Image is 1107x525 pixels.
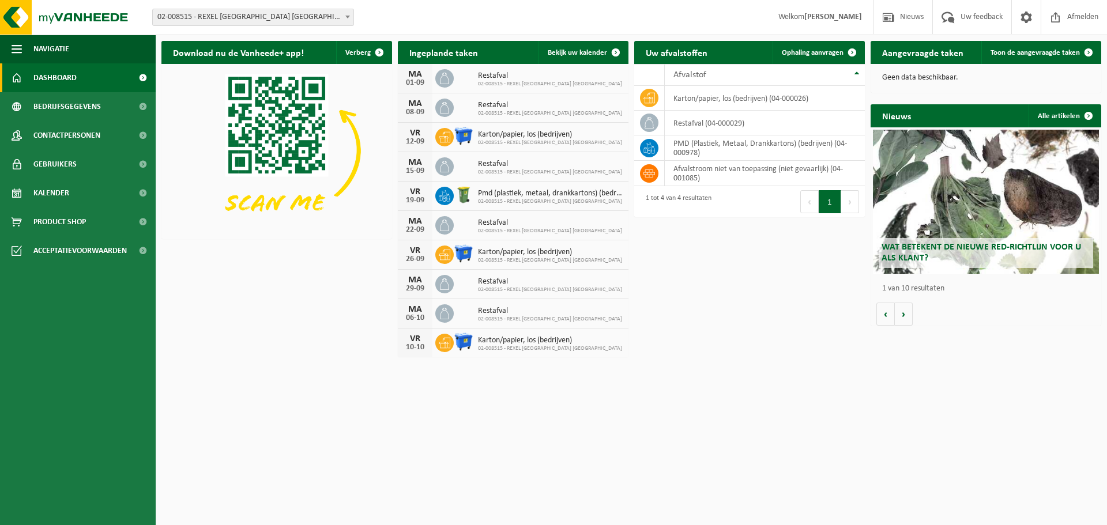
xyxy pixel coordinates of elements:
[1029,104,1100,127] a: Alle artikelen
[882,74,1090,82] p: Geen data beschikbaar.
[478,189,623,198] span: Pmd (plastiek, metaal, drankkartons) (bedrijven)
[871,104,922,127] h2: Nieuws
[404,79,427,87] div: 01-09
[665,135,865,161] td: PMD (Plastiek, Metaal, Drankkartons) (bedrijven) (04-000978)
[404,226,427,234] div: 22-09
[876,303,895,326] button: Vorige
[454,332,473,352] img: WB-1100-HPE-BE-01
[478,277,622,286] span: Restafval
[404,187,427,197] div: VR
[33,63,77,92] span: Dashboard
[404,255,427,263] div: 26-09
[404,334,427,343] div: VR
[478,139,622,146] span: 02-008515 - REXEL [GEOGRAPHIC_DATA] [GEOGRAPHIC_DATA]
[404,275,427,285] div: MA
[478,286,622,293] span: 02-008515 - REXEL [GEOGRAPHIC_DATA] [GEOGRAPHIC_DATA]
[981,41,1100,64] a: Toon de aangevraagde taken
[478,71,622,81] span: Restafval
[404,129,427,138] div: VR
[841,190,859,213] button: Next
[882,285,1095,293] p: 1 van 10 resultaten
[478,218,622,228] span: Restafval
[478,81,622,88] span: 02-008515 - REXEL [GEOGRAPHIC_DATA] [GEOGRAPHIC_DATA]
[152,9,354,26] span: 02-008515 - REXEL BELGIUM NV - SINT-MARTENS-LATEM
[804,13,862,21] strong: [PERSON_NAME]
[404,285,427,293] div: 29-09
[336,41,391,64] button: Verberg
[773,41,864,64] a: Ophaling aanvragen
[800,190,819,213] button: Previous
[873,130,1099,274] a: Wat betekent de nieuwe RED-richtlijn voor u als klant?
[404,158,427,167] div: MA
[33,92,101,121] span: Bedrijfsgegevens
[404,108,427,116] div: 08-09
[539,41,627,64] a: Bekijk uw kalender
[665,86,865,111] td: karton/papier, los (bedrijven) (04-000026)
[398,41,490,63] h2: Ingeplande taken
[782,49,844,56] span: Ophaling aanvragen
[478,160,622,169] span: Restafval
[33,35,69,63] span: Navigatie
[404,70,427,79] div: MA
[478,169,622,176] span: 02-008515 - REXEL [GEOGRAPHIC_DATA] [GEOGRAPHIC_DATA]
[882,243,1081,263] span: Wat betekent de nieuwe RED-richtlijn voor u als klant?
[404,246,427,255] div: VR
[665,111,865,135] td: restafval (04-000029)
[404,343,427,352] div: 10-10
[153,9,353,25] span: 02-008515 - REXEL BELGIUM NV - SINT-MARTENS-LATEM
[895,303,913,326] button: Volgende
[478,336,622,345] span: Karton/papier, los (bedrijven)
[404,305,427,314] div: MA
[454,244,473,263] img: WB-1100-HPE-BE-01
[548,49,607,56] span: Bekijk uw kalender
[33,150,77,179] span: Gebruikers
[404,99,427,108] div: MA
[33,121,100,150] span: Contactpersonen
[673,70,706,80] span: Afvalstof
[454,185,473,205] img: WB-0240-HPE-GN-50
[478,248,622,257] span: Karton/papier, los (bedrijven)
[404,217,427,226] div: MA
[345,49,371,56] span: Verberg
[161,64,392,237] img: Download de VHEPlus App
[33,179,69,207] span: Kalender
[161,41,315,63] h2: Download nu de Vanheede+ app!
[454,126,473,146] img: WB-1100-HPE-BE-01
[819,190,841,213] button: 1
[478,198,623,205] span: 02-008515 - REXEL [GEOGRAPHIC_DATA] [GEOGRAPHIC_DATA]
[33,207,86,236] span: Product Shop
[478,345,622,352] span: 02-008515 - REXEL [GEOGRAPHIC_DATA] [GEOGRAPHIC_DATA]
[640,189,711,214] div: 1 tot 4 van 4 resultaten
[478,257,622,264] span: 02-008515 - REXEL [GEOGRAPHIC_DATA] [GEOGRAPHIC_DATA]
[991,49,1080,56] span: Toon de aangevraagde taken
[665,161,865,186] td: afvalstroom niet van toepassing (niet gevaarlijk) (04-001085)
[871,41,975,63] h2: Aangevraagde taken
[404,167,427,175] div: 15-09
[634,41,719,63] h2: Uw afvalstoffen
[478,316,622,323] span: 02-008515 - REXEL [GEOGRAPHIC_DATA] [GEOGRAPHIC_DATA]
[404,314,427,322] div: 06-10
[404,197,427,205] div: 19-09
[404,138,427,146] div: 12-09
[478,101,622,110] span: Restafval
[478,228,622,235] span: 02-008515 - REXEL [GEOGRAPHIC_DATA] [GEOGRAPHIC_DATA]
[478,307,622,316] span: Restafval
[478,130,622,139] span: Karton/papier, los (bedrijven)
[33,236,127,265] span: Acceptatievoorwaarden
[478,110,622,117] span: 02-008515 - REXEL [GEOGRAPHIC_DATA] [GEOGRAPHIC_DATA]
